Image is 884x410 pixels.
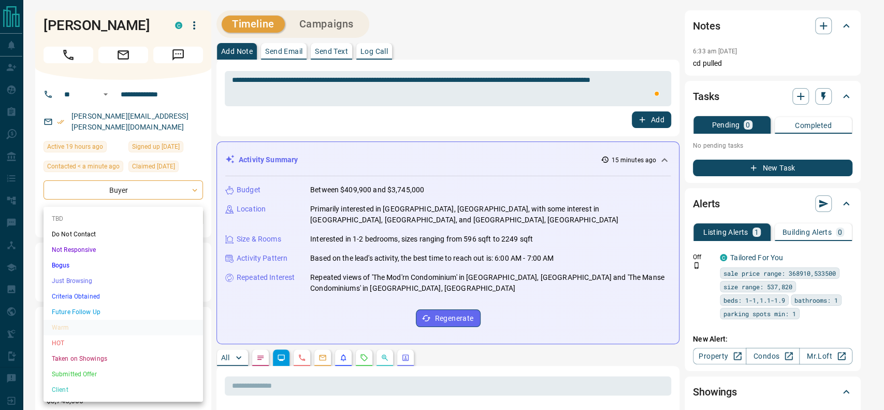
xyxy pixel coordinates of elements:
[44,351,203,366] li: Taken on Showings
[44,273,203,289] li: Just Browsing
[44,242,203,258] li: Not Responsive
[44,335,203,351] li: HOT
[44,289,203,304] li: Criteria Obtained
[44,227,203,242] li: Do Not Contact
[44,304,203,320] li: Future Follow Up
[44,382,203,398] li: Client
[44,366,203,382] li: Submitted Offer
[44,258,203,273] li: Bogus
[44,211,203,227] li: TBD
